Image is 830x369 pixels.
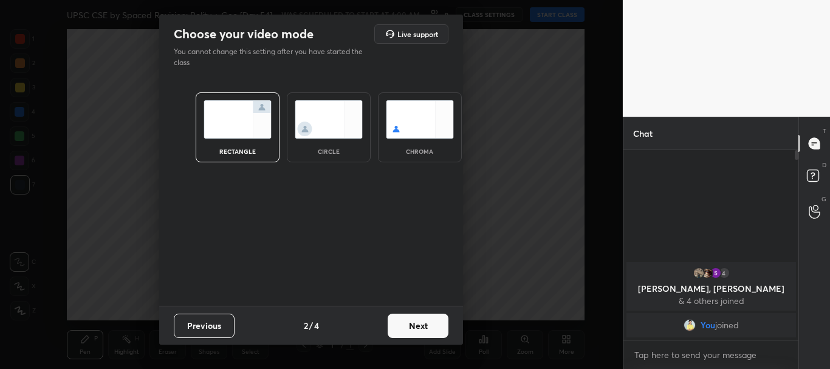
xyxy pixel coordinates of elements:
[623,260,799,340] div: grid
[715,320,739,330] span: joined
[309,319,313,332] h4: /
[623,117,662,150] p: Chat
[634,284,789,294] p: [PERSON_NAME], [PERSON_NAME]
[396,148,444,154] div: chroma
[692,267,704,279] img: 39ae3ba0677b41308ff590af33205456.jpg
[634,296,789,306] p: & 4 others joined
[709,267,721,279] img: 3
[295,100,363,139] img: circleScreenIcon.acc0effb.svg
[174,26,314,42] h2: Choose your video mode
[386,100,454,139] img: chromaScreenIcon.c19ab0a0.svg
[701,320,715,330] span: You
[304,148,353,154] div: circle
[388,314,448,338] button: Next
[821,195,826,204] p: G
[684,319,696,331] img: f9cedfd879bc469590c381557314c459.jpg
[397,30,438,38] h5: Live support
[314,319,319,332] h4: 4
[204,100,272,139] img: normalScreenIcon.ae25ed63.svg
[304,319,308,332] h4: 2
[701,267,713,279] img: d9a4887a4b8e48f99ad465d55c0ec951.jpg
[174,314,235,338] button: Previous
[823,126,826,136] p: T
[822,160,826,170] p: D
[718,267,730,279] div: 4
[174,46,371,68] p: You cannot change this setting after you have started the class
[213,148,262,154] div: rectangle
